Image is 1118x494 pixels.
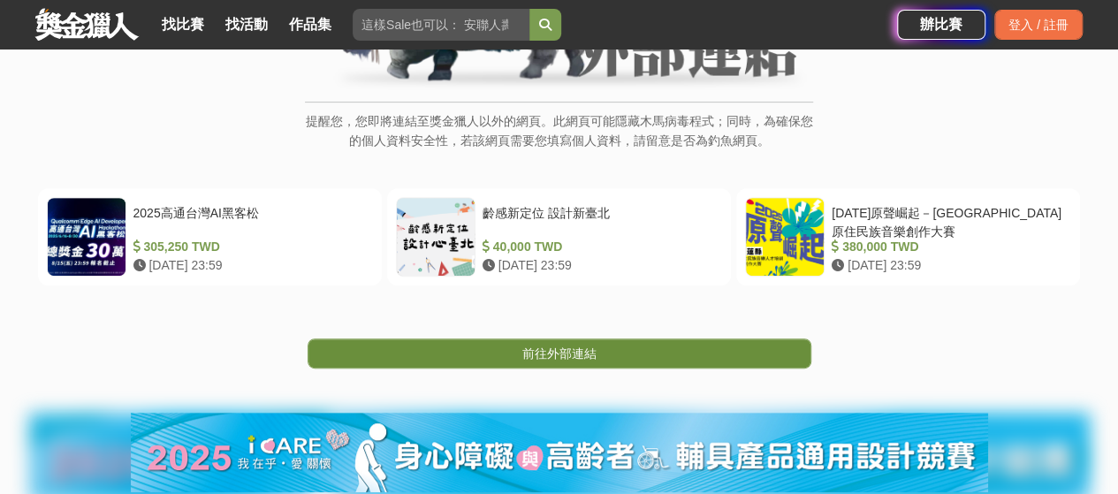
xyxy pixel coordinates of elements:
[133,256,366,275] div: [DATE] 23:59
[305,111,813,169] p: 提醒您，您即將連結至獎金獵人以外的網頁。此網頁可能隱藏木馬病毒程式；同時，為確保您的個人資料安全性，若該網頁需要您填寫個人資料，請留意是否為釣魚網頁。
[387,188,731,285] a: 齡感新定位 設計新臺北 40,000 TWD [DATE] 23:59
[832,204,1064,238] div: [DATE]原聲崛起－[GEOGRAPHIC_DATA]原住民族音樂創作大賽
[736,188,1080,285] a: [DATE]原聲崛起－[GEOGRAPHIC_DATA]原住民族音樂創作大賽 380,000 TWD [DATE] 23:59
[522,346,597,361] span: 前往外部連結
[483,238,715,256] div: 40,000 TWD
[897,10,985,40] a: 辦比賽
[308,338,811,369] a: 前往外部連結
[353,9,529,41] input: 這樣Sale也可以： 安聯人壽創意銷售法募集
[155,12,211,37] a: 找比賽
[832,256,1064,275] div: [DATE] 23:59
[133,204,366,238] div: 2025高通台灣AI黑客松
[218,12,275,37] a: 找活動
[483,256,715,275] div: [DATE] 23:59
[282,12,338,37] a: 作品集
[131,413,988,492] img: 82ada7f3-464c-43f2-bb4a-5bc5a90ad784.jpg
[133,238,366,256] div: 305,250 TWD
[832,238,1064,256] div: 380,000 TWD
[483,204,715,238] div: 齡感新定位 設計新臺北
[994,10,1083,40] div: 登入 / 註冊
[38,188,382,285] a: 2025高通台灣AI黑客松 305,250 TWD [DATE] 23:59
